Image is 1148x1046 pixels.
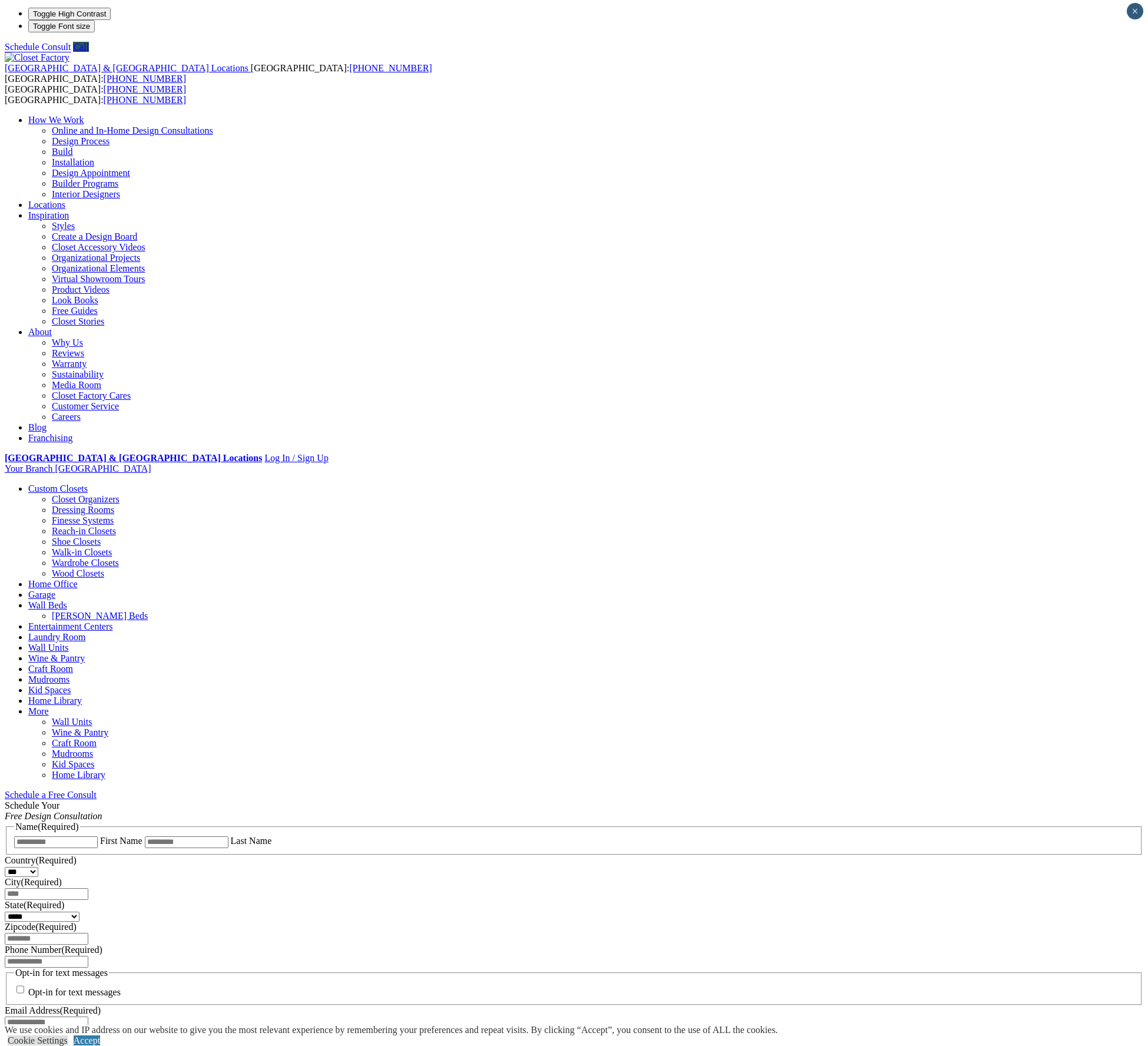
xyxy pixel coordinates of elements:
a: Free Guides [52,306,98,316]
a: Customer Service [52,401,119,411]
span: (Required) [24,900,64,910]
a: Custom Closets [28,484,88,494]
a: Mudrooms [28,674,69,684]
a: Laundry Room [28,632,85,642]
span: Your Branch [5,464,52,474]
a: [GEOGRAPHIC_DATA] & [GEOGRAPHIC_DATA] Locations [5,453,262,463]
span: [GEOGRAPHIC_DATA]: [GEOGRAPHIC_DATA]: [5,84,186,105]
a: Wardrobe Closets [52,558,119,568]
div: We use cookies and IP address on our website to give you the most relevant experience by remember... [5,1025,778,1035]
a: Installation [52,157,94,167]
a: [PHONE_NUMBER] [104,74,186,84]
a: Blog [28,422,47,432]
label: Last Name [231,836,272,846]
a: Your Branch [GEOGRAPHIC_DATA] [5,464,151,474]
a: Wine & Pantry [28,653,85,663]
label: State [5,900,64,910]
a: Styles [52,221,75,231]
a: Accept [74,1035,100,1045]
a: Organizational Projects [52,253,140,263]
a: Call [73,42,89,52]
span: (Required) [35,855,76,865]
a: Organizational Elements [52,263,145,273]
label: Email Address [5,1005,101,1015]
button: Close [1127,3,1143,19]
a: Closet Accessory Videos [52,242,145,252]
a: Craft Room [28,664,73,674]
a: About [28,327,52,337]
a: Wall Units [28,643,68,653]
a: Craft Room [52,738,97,748]
a: Schedule Consult [5,42,71,52]
a: Why Us [52,337,83,347]
a: Kid Spaces [52,759,94,769]
span: [GEOGRAPHIC_DATA]: [GEOGRAPHIC_DATA]: [5,63,432,84]
a: Garage [28,590,55,600]
label: City [5,877,62,887]
a: Build [52,147,73,157]
a: Reach-in Closets [52,526,116,536]
legend: Opt-in for text messages [14,968,109,978]
a: Create a Design Board [52,231,137,241]
a: [PHONE_NUMBER] [104,95,186,105]
span: (Required) [21,877,62,887]
a: [PHONE_NUMBER] [349,63,432,73]
a: Reviews [52,348,84,358]
label: Country [5,855,77,865]
a: Closet Stories [52,316,104,326]
span: [GEOGRAPHIC_DATA] & [GEOGRAPHIC_DATA] Locations [5,63,248,73]
a: Wine & Pantry [52,727,108,737]
a: How We Work [28,115,84,125]
a: Sustainability [52,369,104,379]
a: Entertainment Centers [28,621,113,631]
a: Finesse Systems [52,515,114,525]
span: (Required) [35,922,76,932]
label: First Name [100,836,142,846]
a: Cookie Settings [8,1035,68,1045]
a: Wall Units [52,717,92,727]
button: Toggle High Contrast [28,8,111,20]
a: [PERSON_NAME] Beds [52,611,148,621]
a: Locations [28,200,65,210]
a: Inspiration [28,210,69,220]
a: Home Library [28,696,82,706]
a: Online and In-Home Design Consultations [52,125,213,135]
a: Log In / Sign Up [264,453,328,463]
a: Home Library [52,770,105,780]
a: Schedule a Free Consult (opens a dropdown menu) [5,790,97,800]
a: Careers [52,412,81,422]
a: Walk-in Closets [52,547,112,557]
a: Closet Organizers [52,494,120,504]
label: Opt-in for text messages [28,988,121,998]
span: (Required) [38,822,78,832]
a: Interior Designers [52,189,120,199]
a: Wood Closets [52,568,104,578]
a: Product Videos [52,284,110,294]
a: Mudrooms [52,749,93,759]
a: [GEOGRAPHIC_DATA] & [GEOGRAPHIC_DATA] Locations [5,63,251,73]
button: Toggle Font size [28,20,95,32]
label: Phone Number [5,945,102,955]
a: Kid Spaces [28,685,71,695]
span: (Required) [61,945,102,955]
a: Wall Beds [28,600,67,610]
a: More menu text will display only on big screen [28,706,49,716]
a: Closet Factory Cares [52,390,131,400]
a: Look Books [52,295,98,305]
a: Franchising [28,433,73,443]
em: Free Design Consultation [5,811,102,821]
a: Design Appointment [52,168,130,178]
label: Zipcode [5,922,77,932]
a: Virtual Showroom Tours [52,274,145,284]
a: Warranty [52,359,87,369]
a: Builder Programs [52,178,118,188]
a: Design Process [52,136,110,146]
span: [GEOGRAPHIC_DATA] [55,464,151,474]
a: Home Office [28,579,78,589]
span: Toggle Font size [33,22,90,31]
legend: Name [14,822,80,832]
span: Schedule Your [5,800,102,821]
a: Media Room [52,380,101,390]
a: [PHONE_NUMBER] [104,84,186,94]
a: Shoe Closets [52,537,101,547]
